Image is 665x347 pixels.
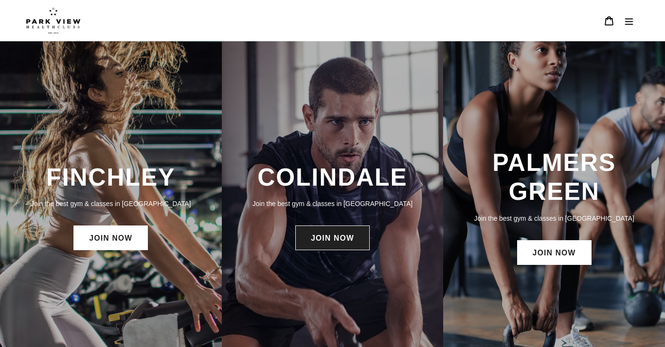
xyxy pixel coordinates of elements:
p: Join the best gym & classes in [GEOGRAPHIC_DATA] [9,198,212,209]
img: Park view health clubs is a gym near you. [26,7,81,34]
p: Join the best gym & classes in [GEOGRAPHIC_DATA] [453,213,656,224]
h3: FINCHLEY [9,163,212,192]
button: Menu [619,10,639,31]
p: Join the best gym & classes in [GEOGRAPHIC_DATA] [231,198,434,209]
h3: PALMERS GREEN [453,148,656,206]
a: JOIN NOW: Finchley Membership [73,225,148,250]
a: JOIN NOW: Palmers Green Membership [517,240,592,265]
a: JOIN NOW: Colindale Membership [295,225,370,250]
h3: COLINDALE [231,163,434,192]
